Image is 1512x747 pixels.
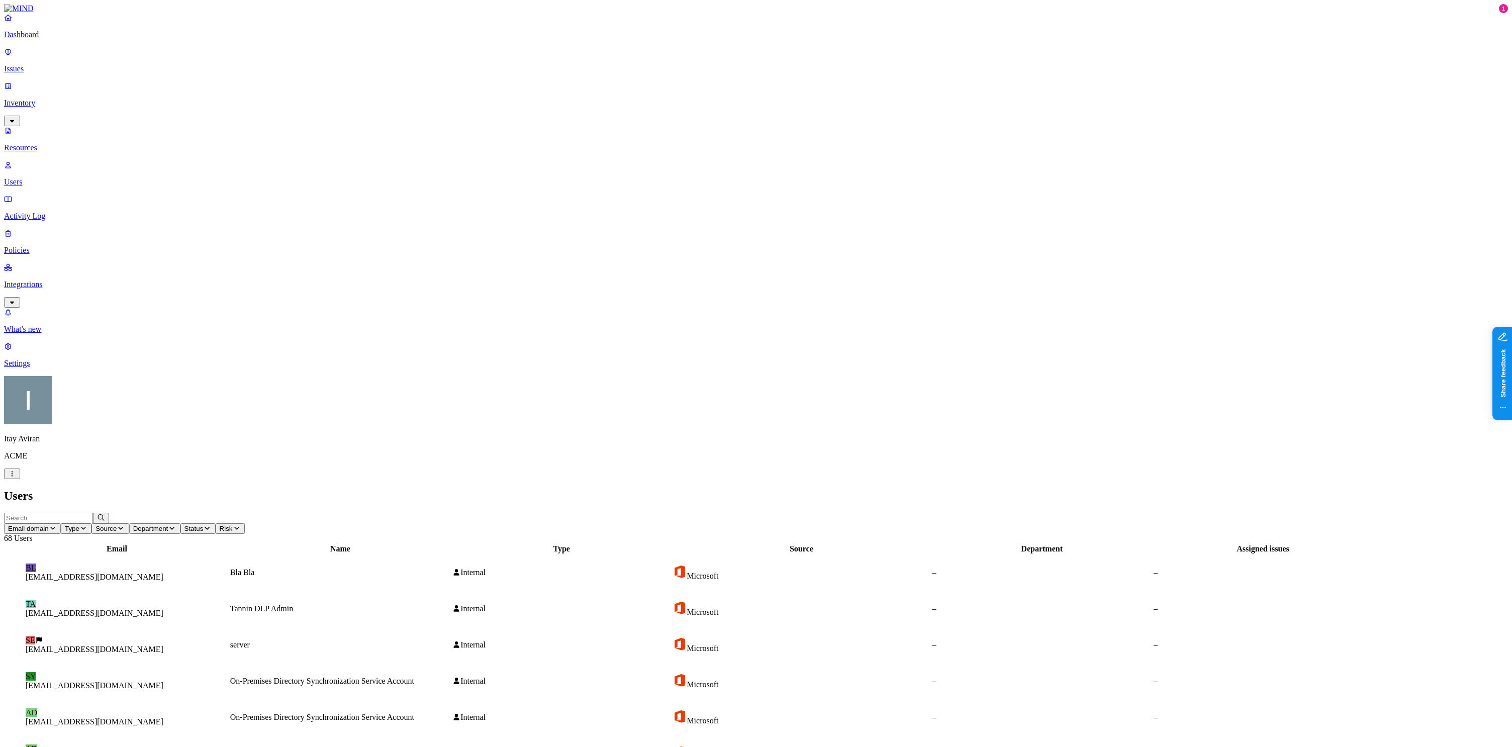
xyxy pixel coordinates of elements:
[4,81,1508,125] a: Inventory
[26,573,208,582] figcaption: [EMAIL_ADDRESS][DOMAIN_NAME]
[26,681,208,690] figcaption: [EMAIL_ADDRESS][DOMAIN_NAME]
[4,64,1508,73] p: Issues
[4,246,1508,255] p: Policies
[230,713,450,722] div: On-Premises Directory Synchronization Service Account
[673,709,687,723] img: office-365
[4,212,1508,221] p: Activity Log
[1154,713,1158,721] span: –
[26,672,36,681] span: SY
[26,600,36,608] span: TA
[1154,640,1158,649] span: –
[1499,4,1508,13] div: 1
[133,525,168,532] span: Department
[4,513,93,523] input: Search
[6,544,228,553] div: Email
[4,30,1508,39] p: Dashboard
[673,565,687,579] img: office-365
[26,708,37,717] span: AD
[4,489,1508,503] h2: Users
[4,177,1508,186] p: Users
[4,359,1508,368] p: Settings
[1154,568,1158,577] span: –
[4,195,1508,221] a: Activity Log
[1154,677,1158,685] span: –
[673,637,687,651] img: office-365
[932,568,936,577] span: –
[1154,544,1372,553] div: Assigned issues
[4,434,1508,443] p: Itay Aviran
[673,544,930,553] div: Source
[26,636,35,644] span: SE
[4,4,34,13] img: MIND
[687,572,718,580] span: Microsoft
[460,568,486,577] span: Internal
[932,677,936,685] span: –
[26,645,208,654] figcaption: [EMAIL_ADDRESS][DOMAIN_NAME]
[687,680,718,689] span: Microsoft
[4,280,1508,289] p: Integrations
[220,525,233,532] span: Risk
[230,544,450,553] div: Name
[26,564,36,572] span: BL
[673,673,687,687] img: office-365
[4,143,1508,152] p: Resources
[4,376,52,424] img: Itay Aviran
[1154,604,1158,613] span: –
[4,126,1508,152] a: Resources
[26,609,208,618] figcaption: [EMAIL_ADDRESS][DOMAIN_NAME]
[4,47,1508,73] a: Issues
[184,525,204,532] span: Status
[4,308,1508,334] a: What's new
[96,525,117,532] span: Source
[4,13,1508,39] a: Dashboard
[687,716,718,725] span: Microsoft
[932,544,1152,553] div: Department
[230,604,450,613] div: Tannin DLP Admin
[932,713,936,721] span: –
[932,604,936,613] span: –
[4,4,1508,13] a: MIND
[460,713,486,721] span: Internal
[4,263,1508,306] a: Integrations
[4,229,1508,255] a: Policies
[932,640,936,649] span: –
[4,99,1508,108] p: Inventory
[65,525,79,532] span: Type
[230,677,450,686] div: On-Premises Directory Synchronization Service Account
[26,717,208,726] figcaption: [EMAIL_ADDRESS][DOMAIN_NAME]
[460,640,486,649] span: Internal
[673,601,687,615] img: office-365
[4,325,1508,334] p: What's new
[4,534,32,542] span: 68 Users
[687,644,718,652] span: Microsoft
[8,525,49,532] span: Email domain
[687,608,718,616] span: Microsoft
[4,160,1508,186] a: Users
[230,640,450,649] div: server
[4,451,1508,460] p: ACME
[452,544,671,553] div: Type
[460,677,486,685] span: Internal
[4,342,1508,368] a: Settings
[230,568,450,577] div: Bla Bla
[460,604,486,613] span: Internal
